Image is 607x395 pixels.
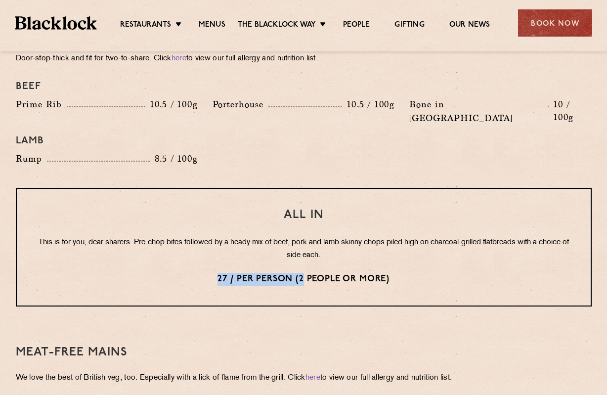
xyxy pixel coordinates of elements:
[213,97,268,111] p: Porterhouse
[16,135,592,147] h4: Lamb
[16,97,67,111] p: Prime Rib
[518,9,592,37] div: Book Now
[172,55,186,62] a: here
[16,52,592,66] p: Door-stop-thick and fit for two-to-share. Click to view our full allergy and nutrition list.
[449,20,490,31] a: Our News
[549,98,592,124] p: 10 / 100g
[343,20,370,31] a: People
[409,97,548,125] p: Bone in [GEOGRAPHIC_DATA]
[150,152,198,165] p: 8.5 / 100g
[37,273,571,286] p: 27 / per person (2 people or more)
[37,236,571,262] p: This is for you, dear sharers. Pre-chop bites followed by a heady mix of beef, pork and lamb skin...
[394,20,424,31] a: Gifting
[120,20,172,31] a: Restaurants
[37,209,571,221] h3: All In
[16,346,592,359] h3: Meat-Free mains
[16,371,592,385] p: We love the best of British veg, too. Especially with a lick of flame from the grill. Click to vi...
[199,20,225,31] a: Menus
[145,98,198,111] p: 10.5 / 100g
[342,98,394,111] p: 10.5 / 100g
[238,20,316,31] a: The Blacklock Way
[305,374,320,382] a: here
[16,81,592,92] h4: Beef
[16,152,47,166] p: Rump
[15,16,97,30] img: BL_Textured_Logo-footer-cropped.svg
